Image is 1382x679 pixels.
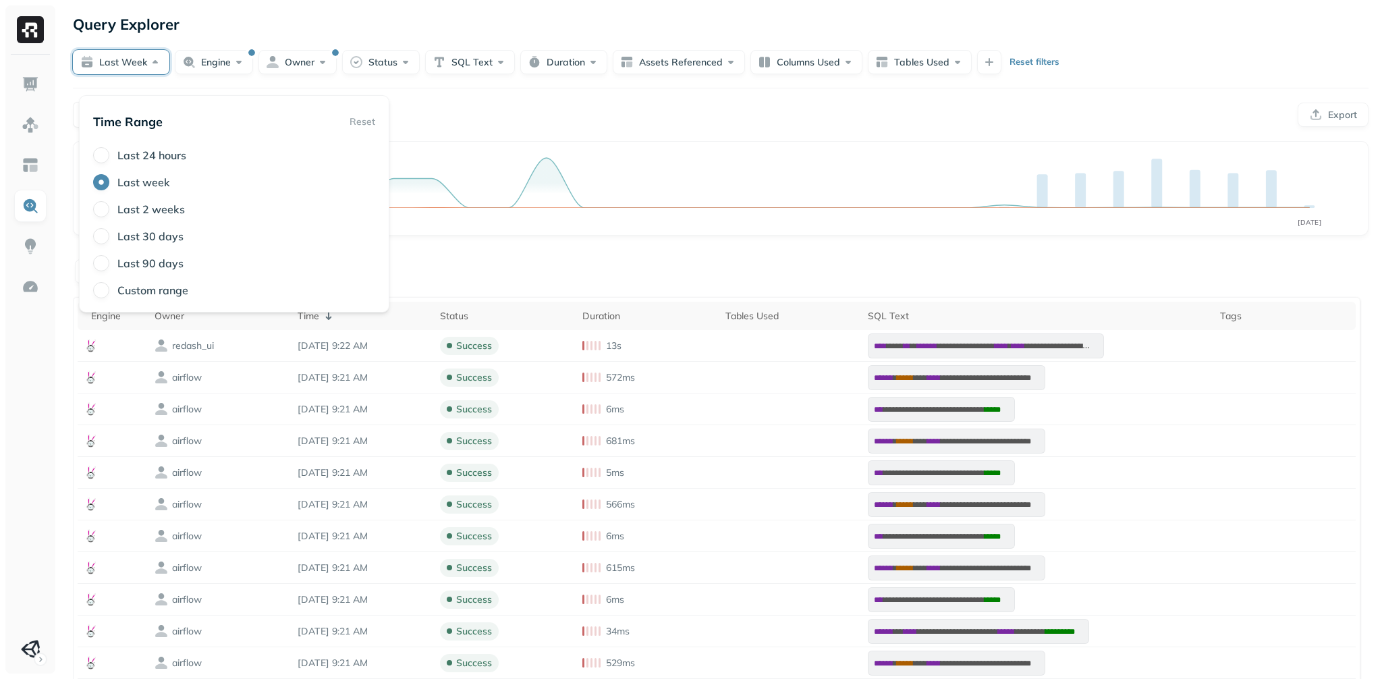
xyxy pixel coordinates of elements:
img: owner [155,624,168,638]
p: 572ms [606,371,635,384]
div: Duration [582,310,711,323]
img: Optimization [22,278,39,296]
label: Last 2 weeks [117,202,185,216]
p: success [456,657,492,670]
p: airflow [172,593,202,606]
p: 6ms [606,530,624,543]
button: Duration [520,50,607,74]
p: success [456,530,492,543]
img: Ryft [17,16,44,43]
p: Sep 9, 2025 9:21 AM [298,530,426,543]
p: 529ms [606,657,635,670]
p: Sep 9, 2025 9:21 AM [298,625,426,638]
img: Query Explorer [22,197,39,215]
p: Sep 9, 2025 9:21 AM [298,593,426,606]
div: Tables Used [725,310,854,323]
img: Unity [21,640,40,659]
p: airflow [172,530,202,543]
button: Export [1298,103,1369,127]
label: Last 24 hours [117,148,186,162]
p: airflow [172,435,202,447]
p: 6ms [606,403,624,416]
p: Sep 9, 2025 9:21 AM [298,657,426,670]
p: 566ms [606,498,635,511]
p: success [456,403,492,416]
label: Custom range [117,283,188,297]
p: success [456,498,492,511]
p: Sep 9, 2025 9:21 AM [298,371,426,384]
button: Columns [75,259,165,283]
p: redash_ui [172,339,214,352]
div: Tags [1220,310,1349,323]
img: owner [155,402,168,416]
p: airflow [172,657,202,670]
p: Sep 9, 2025 9:21 AM [298,403,426,416]
p: Sep 9, 2025 9:21 AM [298,435,426,447]
p: airflow [172,498,202,511]
p: airflow [172,625,202,638]
img: Dashboard [22,76,39,93]
p: Sep 9, 2025 9:21 AM [298,562,426,574]
p: Time Range [93,114,163,130]
img: Asset Explorer [22,157,39,174]
div: SQL Text [868,310,1206,323]
div: Time [298,308,426,324]
img: owner [155,466,168,479]
p: success [456,339,492,352]
img: owner [155,561,168,574]
div: Engine [91,310,141,323]
button: Columns Used [750,50,862,74]
p: Sep 9, 2025 9:21 AM [298,466,426,479]
p: Reset filters [1010,55,1059,69]
img: owner [155,371,168,384]
p: Sep 9, 2025 9:21 AM [298,498,426,511]
img: owner [155,339,168,352]
p: Sep 9, 2025 9:22 AM [298,339,426,352]
label: Last week [117,175,170,189]
p: success [456,466,492,479]
button: Owner [258,50,337,74]
div: Owner [155,310,283,323]
p: success [456,371,492,384]
p: airflow [172,371,202,384]
button: Assets Referenced [613,50,745,74]
p: success [456,593,492,606]
p: airflow [172,466,202,479]
p: success [456,562,492,574]
p: airflow [172,562,202,574]
button: Last week [73,50,169,74]
p: 34ms [606,625,630,638]
p: 615ms [606,562,635,574]
p: 681ms [606,435,635,447]
img: owner [155,529,168,543]
button: Tables Used [868,50,972,74]
p: success [456,435,492,447]
button: SQL Text [425,50,515,74]
img: Insights [22,238,39,255]
p: airflow [172,403,202,416]
label: Last 30 days [117,229,184,243]
div: Status [440,310,569,323]
button: Engine [175,50,253,74]
p: Query Explorer [73,12,179,36]
img: owner [155,593,168,606]
img: owner [155,497,168,511]
p: 6ms [606,593,624,606]
p: 5ms [606,466,624,479]
p: 13s [606,339,621,352]
p: success [456,625,492,638]
button: Status [342,50,420,74]
img: Assets [22,116,39,134]
img: owner [155,656,168,670]
img: owner [155,434,168,447]
label: Last 90 days [117,256,184,270]
tspan: [DATE] [1298,218,1321,227]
